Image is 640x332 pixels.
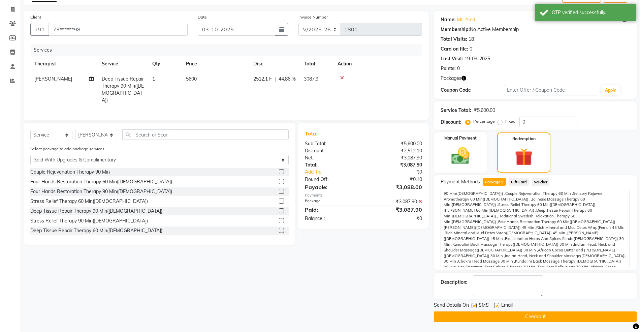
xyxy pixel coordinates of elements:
[441,75,461,82] span: Packages
[98,56,148,71] th: Service
[300,140,363,147] div: Sub Total:
[363,147,427,154] div: ₹2,512.10
[474,107,495,114] div: ₹5,600.00
[30,217,148,224] div: Stress Relief Therapy 90 Min([DEMOGRAPHIC_DATA])
[444,253,626,264] span: Indian Head, Neck and Shoulder Massage([DEMOGRAPHIC_DATA]) 30 Min ,
[300,147,363,154] div: Discount:
[470,46,472,53] div: 0
[30,188,172,195] div: Four Hands Restoration Therapy 90 Min([DEMOGRAPHIC_DATA])
[504,85,599,95] input: Enter Offer / Coupon Code
[500,181,504,185] span: 2
[441,16,456,23] div: Name:
[446,145,475,167] img: _cash.svg
[30,146,104,152] label: Select package to add package services
[30,23,49,36] button: +91
[275,76,276,83] span: |
[30,178,172,185] div: Four Hands Restoration Therapy 60 Min([DEMOGRAPHIC_DATA])
[532,178,549,186] span: Voucher
[444,242,615,252] span: Indian Head, Neck and Shoulder Massage([DEMOGRAPHIC_DATA]) 30 Min ,
[444,236,624,247] span: Exotic Indian Herbs And Spices Scrub([DEMOGRAPHIC_DATA]) 30 Min ,
[333,56,422,71] th: Action
[186,76,197,82] span: 5600
[298,14,328,20] label: Invoice Number
[444,185,622,196] span: [PERSON_NAME] 90 Min([DEMOGRAPHIC_DATA])) ,
[537,265,590,269] span: Thai Foot Reflexology 30 Min ,
[363,161,427,169] div: ₹3,087.90
[452,242,574,247] span: Kundalini Back Massage Therapy([DEMOGRAPHIC_DATA]) 30 Min ,
[441,26,630,33] div: No Active Membership
[305,130,320,137] span: Total
[148,56,182,71] th: Qty
[182,56,249,71] th: Price
[300,183,363,191] div: Payable:
[363,215,427,222] div: ₹0
[434,302,469,310] span: Send Details On
[469,36,474,43] div: 18
[444,135,477,141] label: Manual Payment
[444,225,536,230] span: [PERSON_NAME]([DEMOGRAPHIC_DATA]) 45 Min ,
[498,202,598,207] span: Stress Relief Therapy 60 Min([DEMOGRAPHIC_DATA]) ,
[445,231,567,235] span: Rich Mineral and Mud Detox Wrap([DEMOGRAPHIC_DATA]) 45 Min ,
[300,154,363,161] div: Net:
[304,76,318,82] span: 3087.9
[34,76,72,82] span: [PERSON_NAME]
[512,136,536,142] label: Redemption
[300,161,363,169] div: Total:
[501,302,513,310] span: Email
[300,56,333,71] th: Total
[363,154,427,161] div: ₹3,087.90
[198,14,207,20] label: Date
[300,215,363,222] div: Balance :
[253,76,272,83] span: 2512.1 F
[374,169,427,176] div: ₹0
[441,26,470,33] div: Membership:
[152,76,155,82] span: 1
[444,191,602,202] span: Sensory Rejuvne Aromatherapy 60 Min([DEMOGRAPHIC_DATA]) ,
[363,183,427,191] div: ₹3,088.00
[441,107,471,114] div: Service Total:
[509,146,538,168] img: _gift.svg
[505,191,573,196] span: Couple Rejuvenation Therapy 60 Min ,
[102,76,144,103] span: Deep Tissue Repair Therapy 90 Min([DEMOGRAPHIC_DATA])
[434,311,637,322] button: Checkout
[30,227,162,234] div: Deep Tissue Repair Therapy 60 Min([DEMOGRAPHIC_DATA])
[498,219,617,224] span: Four Hands Restoration Therapy 60 Min([DEMOGRAPHIC_DATA]) ,
[363,206,427,214] div: ₹3,087.90
[49,23,188,36] input: Search by Name/Mobile/Email/Code
[444,214,575,224] span: Traditional Swedish Relaxation Therapy 60 Min([DEMOGRAPHIC_DATA]) ,
[249,56,300,71] th: Disc
[30,56,98,71] th: Therapist
[300,198,363,205] div: Package
[505,118,515,124] label: Fixed
[441,279,468,286] div: Description:
[300,206,363,214] div: Paid:
[441,55,463,62] div: Last Visit:
[509,178,529,186] span: Gift Card
[30,14,41,20] label: Client
[483,178,506,186] span: Package
[444,197,585,207] span: Balinese Massage Therapy 60 Min([DEMOGRAPHIC_DATA]) ,
[441,178,480,185] span: Payment Methods
[441,65,456,72] div: Points:
[363,198,427,205] div: ₹3,087.90
[300,176,363,183] div: Round Off:
[30,208,162,215] div: Deep Tissue Repair Therapy 90 Min([DEMOGRAPHIC_DATA])
[458,265,537,269] span: Leg Energiser (Feet Calves & Knees) 30 Min ,
[552,9,631,16] div: OTP verified successfully.
[444,208,536,213] span: [PERSON_NAME] 60 Min([DEMOGRAPHIC_DATA]) ,
[31,44,427,56] div: Services
[441,46,468,53] div: Card on file:
[457,16,475,23] a: Mr. Amit
[473,118,495,124] label: Percentage
[465,55,490,62] div: 19-09-2025
[279,76,296,83] span: 44.86 %
[363,176,427,183] div: ₹0.10
[363,140,427,147] div: ₹5,600.00
[30,169,110,176] div: Couple Rejuvenation Therapy 90 Min
[305,192,422,198] div: Payments
[441,36,467,43] div: Total Visits:
[601,85,620,95] button: Apply
[444,248,615,258] span: African Cocoa Butter and [PERSON_NAME]([DEMOGRAPHIC_DATA]) 30 Min ,
[122,129,289,140] input: Search or Scan
[457,65,460,72] div: 0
